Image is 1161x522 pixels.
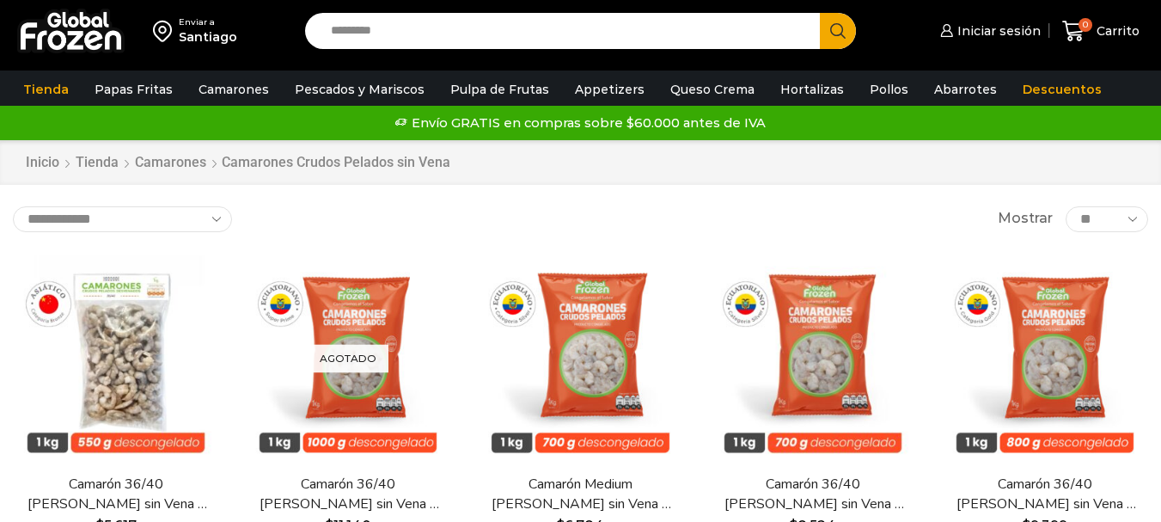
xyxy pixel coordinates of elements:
a: 0 Carrito [1058,11,1144,52]
select: Pedido de la tienda [13,206,232,232]
a: Tienda [75,153,119,173]
a: Queso Crema [662,73,763,106]
span: Mostrar [998,209,1053,229]
a: Pollos [861,73,917,106]
span: 0 [1079,18,1092,32]
a: Abarrotes [926,73,1005,106]
a: Camarón 36/40 [PERSON_NAME] sin Vena – Gold – Caja 10 kg [952,475,1138,514]
a: Camarones [190,73,278,106]
a: Tienda [15,73,77,106]
a: Camarón 36/40 [PERSON_NAME] sin Vena – Silver – Caja 10 kg [720,475,906,514]
a: Hortalizas [772,73,852,106]
div: Santiago [179,28,237,46]
p: Agotado [308,344,388,372]
a: Camarón 36/40 [PERSON_NAME] sin Vena – Super Prime – Caja 10 kg [255,475,441,514]
span: Iniciar sesión [953,22,1041,40]
button: Search button [820,13,856,49]
a: Camarón Medium [PERSON_NAME] sin Vena – Silver – Caja 10 kg [487,475,673,514]
img: address-field-icon.svg [153,16,179,46]
a: Pulpa de Frutas [442,73,558,106]
a: Pescados y Mariscos [286,73,433,106]
a: Papas Fritas [86,73,181,106]
a: Iniciar sesión [936,14,1041,48]
a: Inicio [25,153,60,173]
div: Enviar a [179,16,237,28]
span: Carrito [1092,22,1140,40]
a: Appetizers [566,73,653,106]
a: Descuentos [1014,73,1110,106]
h1: Camarones Crudos Pelados sin Vena [222,154,450,170]
a: Camarón 36/40 [PERSON_NAME] sin Vena – Bronze – Caja 10 kg [23,475,209,514]
a: Camarones [134,153,207,173]
nav: Breadcrumb [25,153,450,173]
